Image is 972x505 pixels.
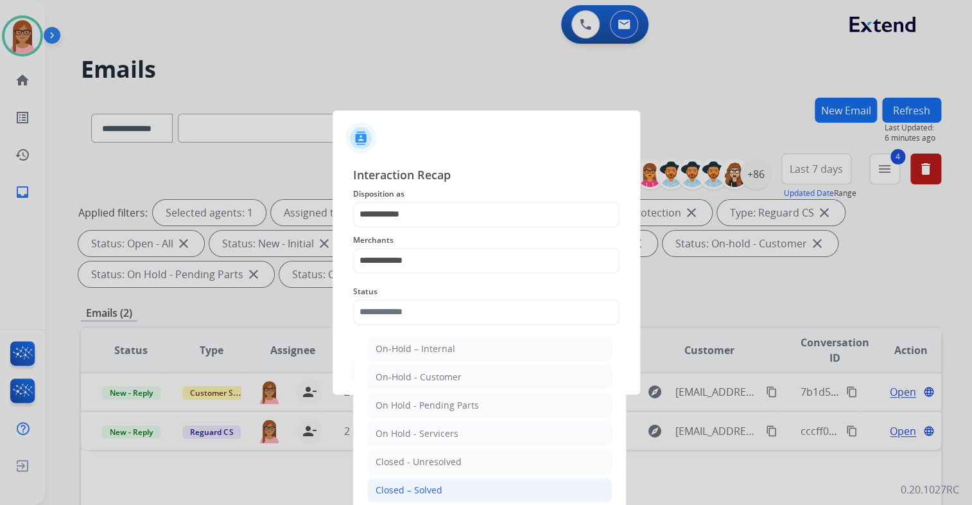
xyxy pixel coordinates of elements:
span: Status [353,284,620,299]
span: Disposition as [353,186,620,202]
div: On-Hold - Customer [376,371,462,384]
p: 0.20.1027RC [901,482,959,497]
div: Closed – Solved [376,484,442,497]
span: Interaction Recap [353,166,620,186]
span: Merchants [353,233,620,248]
div: On Hold - Servicers [376,427,458,440]
img: contactIcon [345,123,376,154]
div: On-Hold – Internal [376,342,455,355]
div: Closed - Unresolved [376,456,462,468]
div: On Hold - Pending Parts [376,399,479,412]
